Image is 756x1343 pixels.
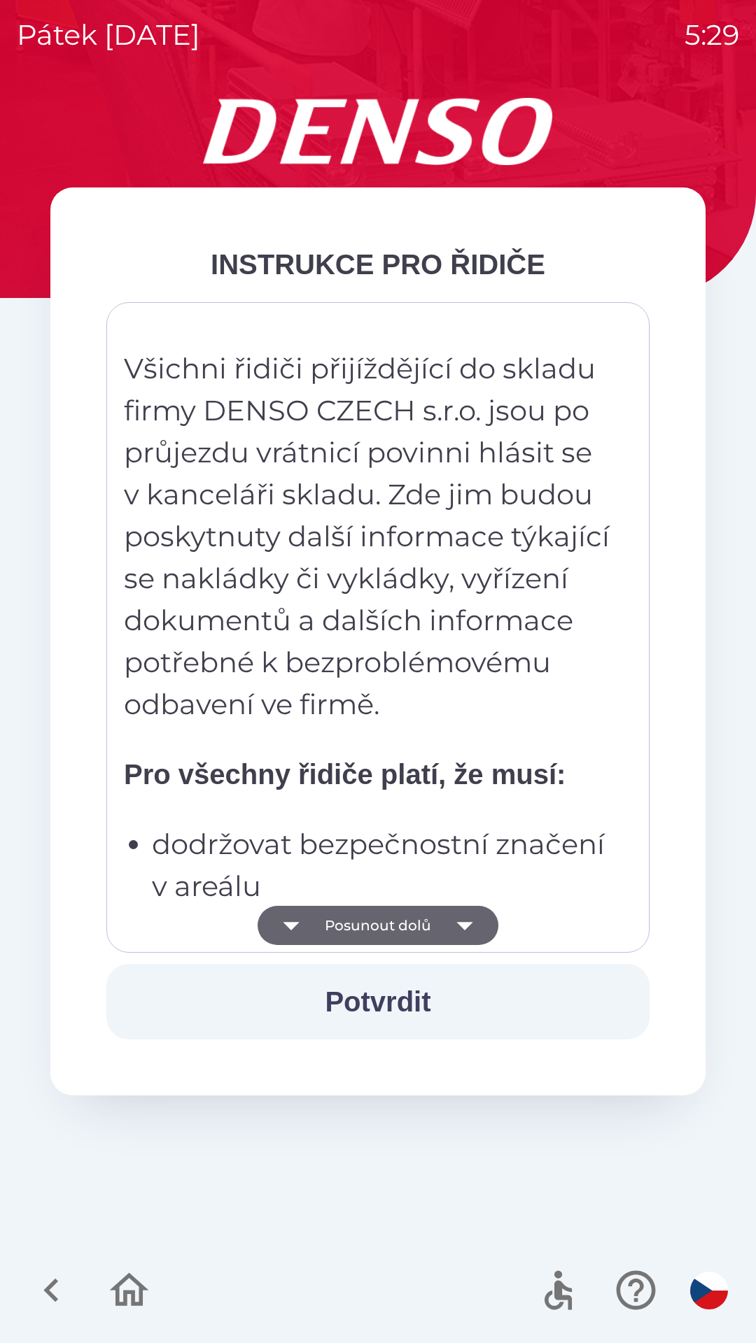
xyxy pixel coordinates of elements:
p: Všichni řidiči přijíždějící do skladu firmy DENSO CZECH s.r.o. jsou po průjezdu vrátnicí povinni ... [124,348,612,725]
img: Logo [50,98,706,165]
p: 5:29 [685,14,739,56]
button: Potvrdit [106,964,650,1039]
div: INSTRUKCE PRO ŘIDIČE [106,243,650,285]
p: pátek [DATE] [17,14,200,56]
strong: Pro všechny řidiče platí, že musí: [124,759,566,790]
button: Posunout dolů [258,906,498,945]
img: cs flag [690,1272,728,1309]
p: dodržovat bezpečnostní značení v areálu [152,823,612,907]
